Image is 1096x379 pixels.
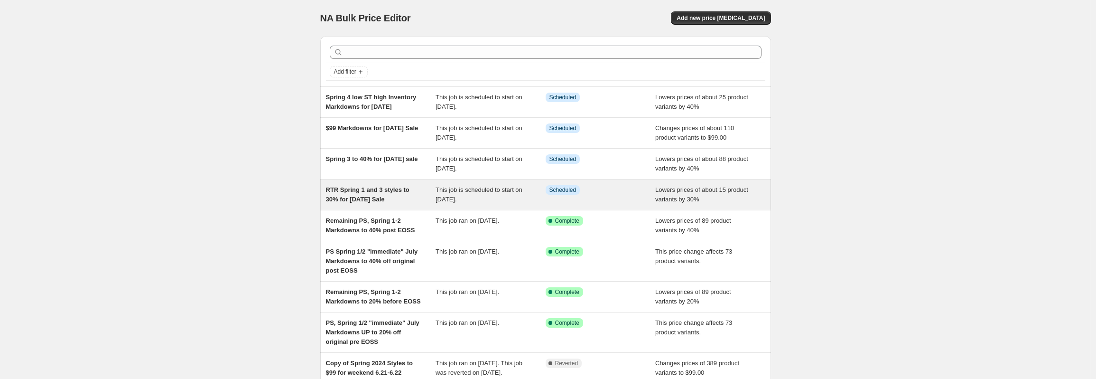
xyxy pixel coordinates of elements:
[436,124,522,141] span: This job is scheduled to start on [DATE].
[555,248,579,256] span: Complete
[655,124,734,141] span: Changes prices of about 110 product variants to $99.00
[436,217,499,224] span: This job ran on [DATE].
[436,360,522,376] span: This job ran on [DATE]. This job was reverted on [DATE].
[436,319,499,326] span: This job ran on [DATE].
[549,186,576,194] span: Scheduled
[671,11,771,25] button: Add new price [MEDICAL_DATA]
[655,319,732,336] span: This price change affects 73 product variants.
[655,94,748,110] span: Lowers prices of about 25 product variants by 40%
[330,66,368,77] button: Add filter
[326,186,409,203] span: RTR Spring 1 and 3 styles to 30% for [DATE] Sale
[555,288,579,296] span: Complete
[549,155,576,163] span: Scheduled
[655,288,731,305] span: Lowers prices of 89 product variants by 20%
[326,288,421,305] span: Remaining PS, Spring 1-2 Markdowns to 20% before EOSS
[655,186,748,203] span: Lowers prices of about 15 product variants by 30%
[436,288,499,295] span: This job ran on [DATE].
[436,155,522,172] span: This job is scheduled to start on [DATE].
[655,217,731,234] span: Lowers prices of 89 product variants by 40%
[555,319,579,327] span: Complete
[555,217,579,225] span: Complete
[436,186,522,203] span: This job is scheduled to start on [DATE].
[326,360,413,376] span: Copy of Spring 2024 Styles to $99 for weekend 6.21-6.22
[326,155,418,162] span: Spring 3 to 40% for [DATE] sale
[334,68,356,76] span: Add filter
[326,217,415,234] span: Remaining PS, Spring 1-2 Markdowns to 40% post EOSS
[326,94,417,110] span: Spring 4 low ST high Inventory Markdowns for [DATE]
[436,94,522,110] span: This job is scheduled to start on [DATE].
[326,319,419,345] span: PS, Spring 1/2 "immediate" July Markdowns UP to 20% off original pre EOSS
[436,248,499,255] span: This job ran on [DATE].
[677,14,765,22] span: Add new price [MEDICAL_DATA]
[655,248,732,265] span: This price change affects 73 product variants.
[549,94,576,101] span: Scheduled
[326,124,418,132] span: $99 Markdowns for [DATE] Sale
[655,360,739,376] span: Changes prices of 389 product variants to $99.00
[549,124,576,132] span: Scheduled
[655,155,748,172] span: Lowers prices of about 88 product variants by 40%
[326,248,418,274] span: PS Spring 1/2 "immediate" July Markdowns to 40% off original post EOSS
[555,360,578,367] span: Reverted
[320,13,411,23] span: NA Bulk Price Editor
